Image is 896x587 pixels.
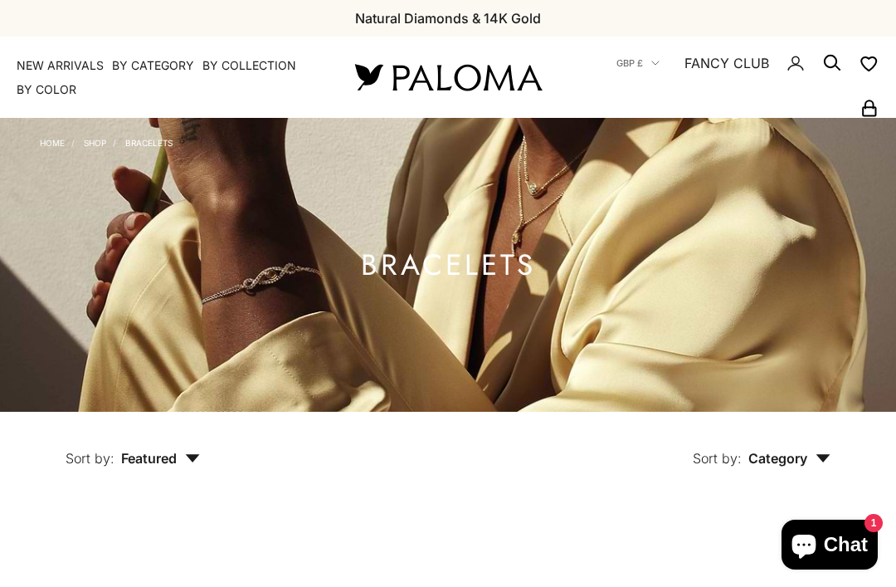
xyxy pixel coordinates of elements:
summary: By Category [112,57,194,74]
span: Sort by: [66,450,114,467]
button: Sort by: Category [655,412,869,482]
a: Home [40,138,65,148]
summary: By Collection [202,57,296,74]
nav: Primary navigation [17,57,315,98]
a: Bracelets [125,138,173,148]
a: NEW ARRIVALS [17,57,104,74]
span: GBP £ [616,56,643,71]
inbox-online-store-chat: Shopify online store chat [777,520,883,574]
h1: Bracelets [361,255,536,276]
p: Natural Diamonds & 14K Gold [355,7,541,29]
span: Sort by: [693,450,742,467]
nav: Secondary navigation [581,37,879,118]
a: FANCY CLUB [684,52,769,74]
a: Shop [84,138,106,148]
summary: By Color [17,81,76,98]
button: GBP £ [616,56,660,71]
span: Featured [121,450,200,467]
button: Sort by: Featured [27,412,238,482]
span: Category [748,450,830,467]
nav: Breadcrumb [40,135,173,148]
